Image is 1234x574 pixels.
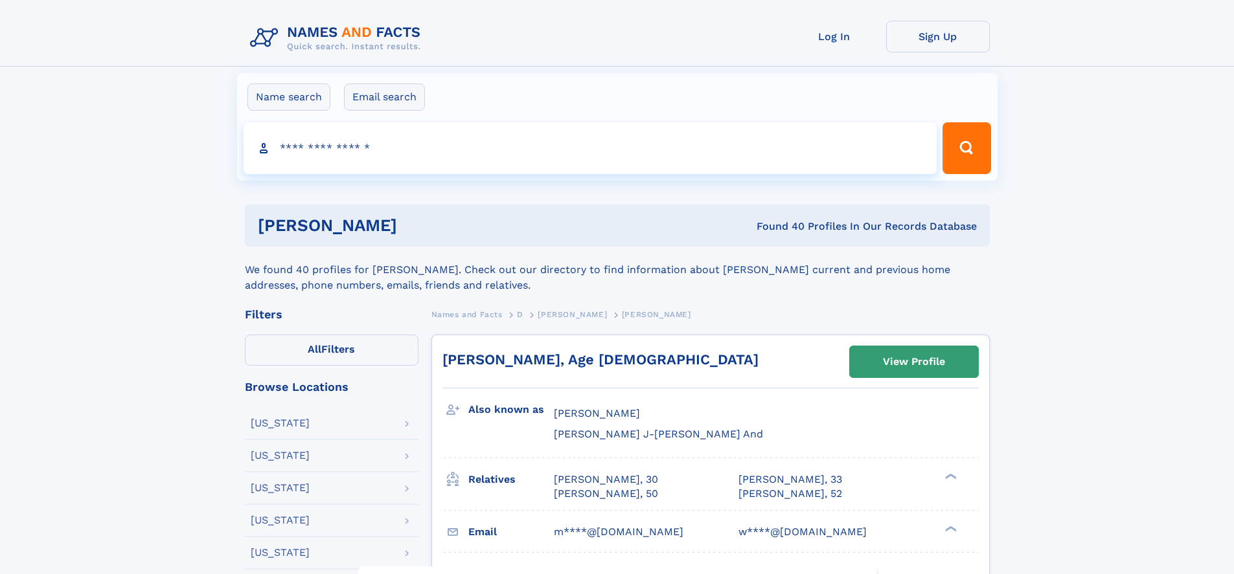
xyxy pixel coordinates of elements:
[943,122,990,174] button: Search Button
[245,309,418,320] div: Filters
[308,343,321,355] span: All
[783,21,886,52] a: Log In
[245,381,418,393] div: Browse Locations
[883,347,945,377] div: View Profile
[251,483,310,493] div: [US_STATE]
[251,515,310,525] div: [US_STATE]
[554,428,763,440] span: [PERSON_NAME] J-[PERSON_NAME] And
[244,122,937,174] input: search input
[517,310,523,319] span: D
[942,472,957,480] div: ❯
[468,469,554,491] h3: Relatives
[258,217,577,234] h1: [PERSON_NAME]
[245,335,418,366] label: Filters
[251,547,310,558] div: [US_STATE]
[850,346,978,377] a: View Profile
[245,247,990,293] div: We found 40 profiles for [PERSON_NAME]. Check out our directory to find information about [PERSON...
[247,83,330,111] label: Name search
[738,472,842,487] a: [PERSON_NAME], 33
[538,306,607,322] a: [PERSON_NAME]
[554,472,658,487] a: [PERSON_NAME], 30
[468,399,554,421] h3: Also known as
[577,219,977,234] div: Found 40 Profiles In Our Records Database
[344,83,425,111] label: Email search
[468,521,554,543] h3: Email
[942,524,957,533] div: ❯
[251,418,310,428] div: [US_STATE]
[538,310,607,319] span: [PERSON_NAME]
[251,450,310,461] div: [US_STATE]
[738,487,842,501] a: [PERSON_NAME], 52
[517,306,523,322] a: D
[622,310,691,319] span: [PERSON_NAME]
[431,306,503,322] a: Names and Facts
[245,21,431,56] img: Logo Names and Facts
[554,407,640,419] span: [PERSON_NAME]
[442,351,759,368] a: [PERSON_NAME], Age [DEMOGRAPHIC_DATA]
[554,487,658,501] a: [PERSON_NAME], 50
[886,21,990,52] a: Sign Up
